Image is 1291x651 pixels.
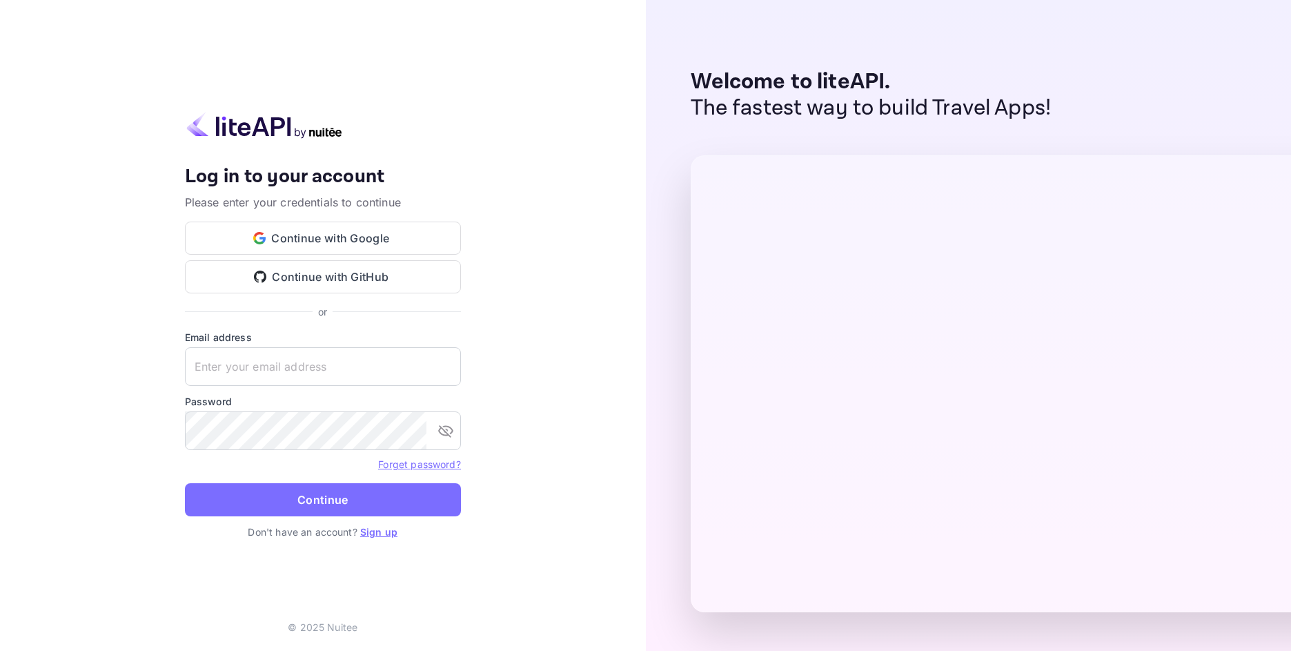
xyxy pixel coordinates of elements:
label: Password [185,394,461,409]
input: Enter your email address [185,347,461,386]
p: The fastest way to build Travel Apps! [691,95,1052,122]
a: Forget password? [378,457,460,471]
p: Don't have an account? [185,525,461,539]
p: Please enter your credentials to continue [185,194,461,211]
button: Continue [185,483,461,516]
p: © 2025 Nuitee [288,620,357,634]
p: or [318,304,327,319]
button: Continue with GitHub [185,260,461,293]
a: Sign up [360,526,397,538]
label: Email address [185,330,461,344]
p: Welcome to liteAPI. [691,69,1052,95]
img: liteapi [185,112,344,139]
a: Forget password? [378,458,460,470]
h4: Log in to your account [185,165,461,189]
button: Continue with Google [185,222,461,255]
button: toggle password visibility [432,417,460,445]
